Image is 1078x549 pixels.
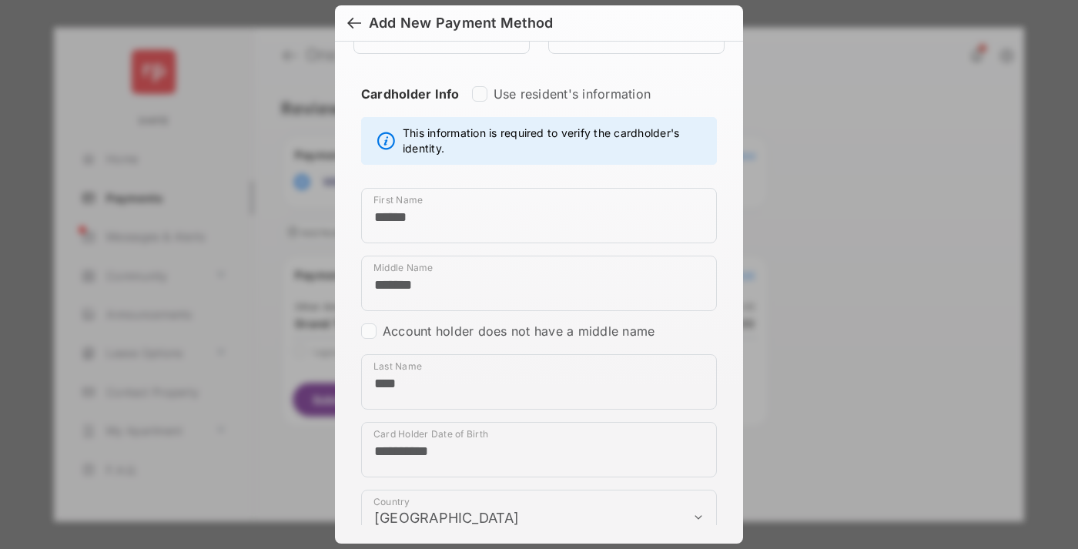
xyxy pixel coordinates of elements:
[361,490,717,545] div: payment_method_screening[postal_addresses][country]
[403,126,708,156] span: This information is required to verify the cardholder's identity.
[494,86,651,102] label: Use resident's information
[383,323,654,339] label: Account holder does not have a middle name
[361,86,460,129] strong: Cardholder Info
[369,15,553,32] div: Add New Payment Method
